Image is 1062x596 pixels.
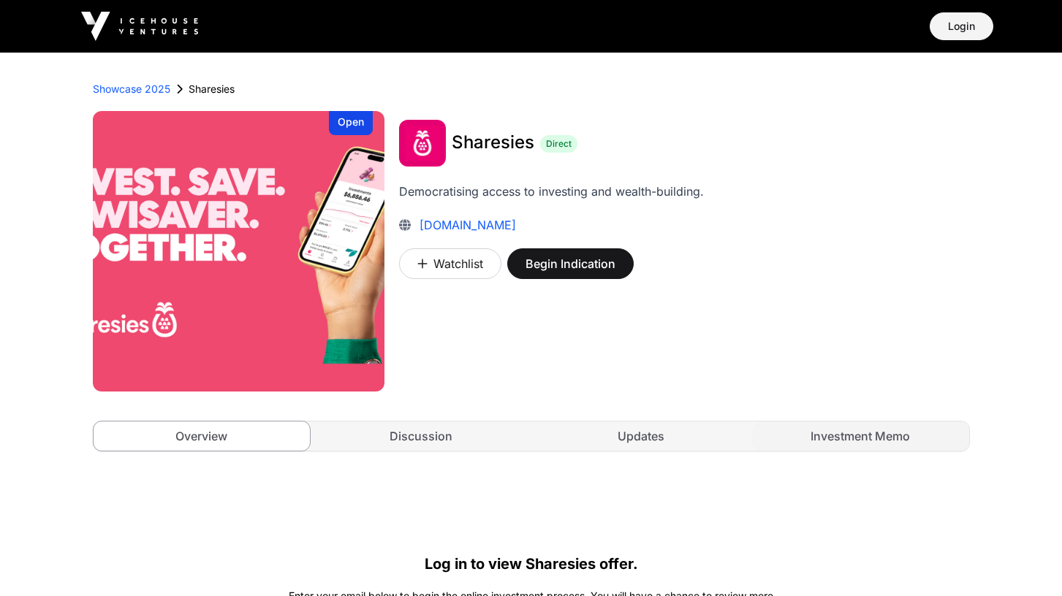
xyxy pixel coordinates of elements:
a: Watchlist [399,263,501,278]
a: Begin Indication [507,263,634,278]
p: Democratising access to investing and wealth-building. [399,181,704,202]
div: Log in to view Sharesies offer. [286,554,777,574]
span: Begin Indication [526,255,615,272]
p: Sharesies [189,82,235,96]
a: Investment Memo [752,421,969,451]
img: Sharesies [399,120,446,167]
button: Begin Indication [507,248,634,279]
span: Direct [546,138,572,150]
a: Overview [93,421,311,451]
img: Icehouse Ventures Logo [81,12,198,41]
span: Sharesies [452,131,534,153]
a: Discussion [313,421,530,451]
a: [DOMAIN_NAME] [411,218,516,232]
button: Watchlist [399,248,501,279]
span: Login [948,19,975,34]
div: Open [329,111,373,135]
a: Showcase 2025 [93,82,170,96]
button: Login [930,12,993,40]
img: Sharesies [93,111,385,391]
a: Updates [533,421,750,451]
nav: Tabs [94,421,969,451]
